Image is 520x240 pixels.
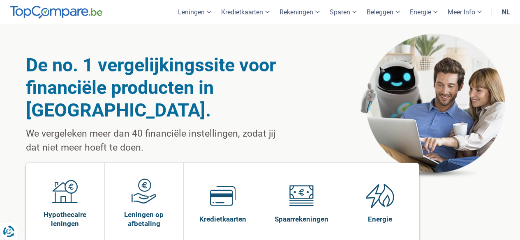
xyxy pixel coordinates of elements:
p: We vergeleken meer dan 40 financiële instellingen, zodat jij dat niet meer hoeft te doen. [26,127,284,155]
span: Spaarrekeningen [275,215,328,224]
span: Hypothecaire leningen [30,210,101,228]
img: Energie [366,183,395,208]
img: Hypothecaire leningen [52,178,78,204]
h1: De no. 1 vergelijkingssite voor financiële producten in [GEOGRAPHIC_DATA]. [26,54,284,121]
span: Energie [368,215,392,224]
img: Kredietkaarten [210,183,236,208]
span: Leningen op afbetaling [109,210,179,228]
span: Kredietkaarten [199,215,246,224]
img: Spaarrekeningen [289,183,314,208]
img: Leningen op afbetaling [131,178,157,204]
img: TopCompare [10,6,102,19]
